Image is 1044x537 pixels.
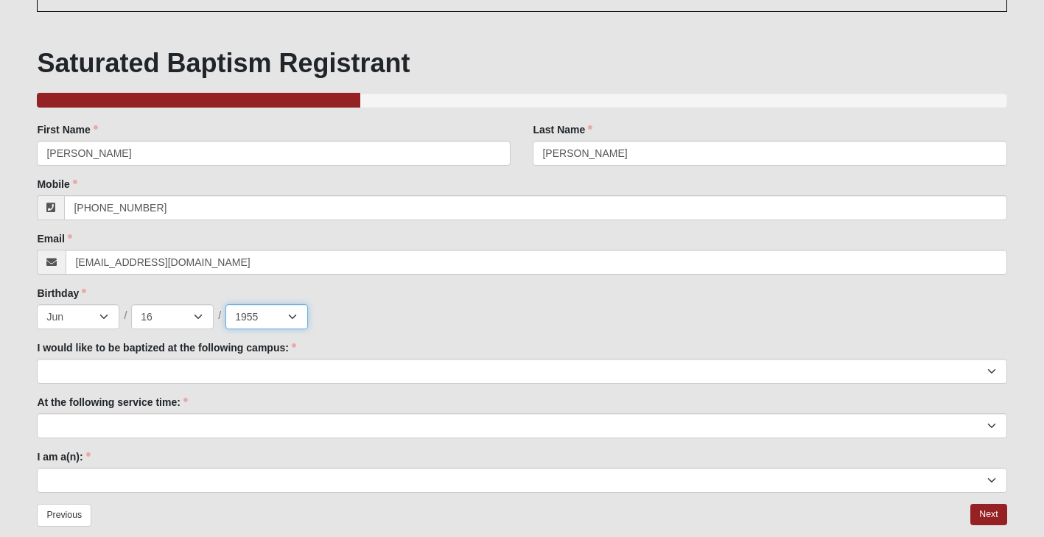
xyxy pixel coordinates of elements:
[37,47,1006,79] h1: Saturated Baptism Registrant
[37,286,86,301] label: Birthday
[218,308,221,324] span: /
[124,308,127,324] span: /
[37,177,77,192] label: Mobile
[37,395,187,410] label: At the following service time:
[37,340,295,355] label: I would like to be baptized at the following campus:
[37,449,90,464] label: I am a(n):
[37,504,91,527] a: Previous
[37,231,71,246] label: Email
[533,122,592,137] label: Last Name
[37,122,97,137] label: First Name
[970,504,1006,525] a: Next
